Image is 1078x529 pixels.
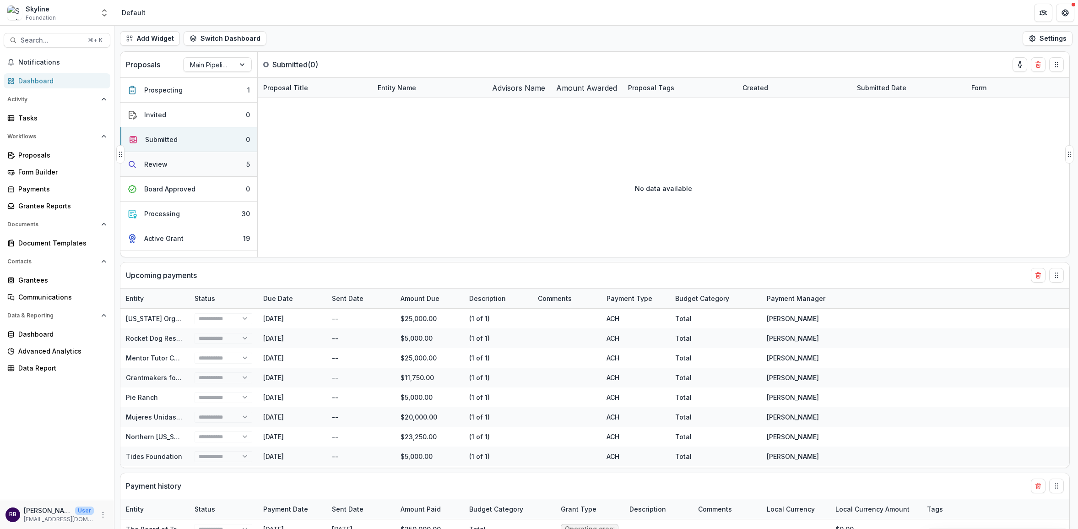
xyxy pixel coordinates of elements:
[272,59,341,70] p: Submitted ( 0 )
[144,209,180,218] div: Processing
[395,499,464,519] div: Amount Paid
[126,374,212,382] a: Grantmakers for Education
[966,83,992,93] div: Form
[189,504,221,514] div: Status
[258,368,326,387] div: [DATE]
[26,4,56,14] div: Skyline
[4,360,110,376] a: Data Report
[4,308,110,323] button: Open Data & Reporting
[144,110,166,120] div: Invited
[464,294,511,303] div: Description
[7,221,98,228] span: Documents
[258,387,326,407] div: [DATE]
[372,78,487,98] div: Entity Name
[395,289,464,308] div: Amount Due
[18,184,103,194] div: Payments
[767,373,819,382] div: [PERSON_NAME]
[675,412,692,422] div: Total
[258,78,372,98] div: Proposal Title
[4,273,110,288] a: Grantees
[1065,145,1073,164] button: Drag
[601,348,670,368] div: ACH
[326,309,395,328] div: --
[395,328,464,348] div: $5,000.00
[767,314,819,323] div: [PERSON_NAME]
[258,289,326,308] div: Due Date
[120,31,180,46] button: Add Widget
[126,270,197,281] p: Upcoming payments
[326,504,369,514] div: Sent Date
[120,499,189,519] div: Entity
[326,368,395,387] div: --
[4,217,110,232] button: Open Documents
[601,387,670,407] div: ACH
[126,393,158,401] a: Pie Ranch
[326,499,395,519] div: Sent Date
[7,96,98,103] span: Activity
[623,83,680,93] div: Proposal Tags
[118,6,149,19] nav: breadcrumb
[487,82,551,93] div: Advisors Name
[98,4,111,22] button: Open entity switcher
[24,515,94,524] p: [EMAIL_ADDRESS][DOMAIN_NAME]
[693,499,761,519] div: Comments
[189,289,258,308] div: Status
[675,333,692,343] div: Total
[126,453,182,460] a: Tides Foundation
[469,432,490,442] div: (1 of 1)
[126,334,200,342] a: Rocket Dog Rescue Inc
[767,452,819,461] div: [PERSON_NAME]
[464,499,555,519] div: Budget Category
[395,504,446,514] div: Amount Paid
[1013,57,1027,72] button: toggle-assigned-to-me
[670,289,761,308] div: Budget Category
[464,504,529,514] div: Budget Category
[326,387,395,407] div: --
[120,152,257,177] button: Review5
[601,466,670,486] div: ACH
[761,289,853,308] div: Payment Manager
[761,499,830,519] div: Local Currency
[469,452,490,461] div: (1 of 1)
[258,328,326,348] div: [DATE]
[189,499,258,519] div: Status
[851,78,966,98] div: Submitted Date
[921,504,948,514] div: Tags
[7,258,98,265] span: Contacts
[7,5,22,20] img: Skyline
[120,504,149,514] div: Entity
[532,289,601,308] div: Comments
[18,150,103,160] div: Proposals
[18,363,103,373] div: Data Report
[1031,479,1045,493] button: Delete card
[761,294,831,303] div: Payment Manager
[326,466,395,486] div: --
[246,159,250,169] div: 5
[258,407,326,427] div: [DATE]
[675,432,692,442] div: Total
[247,85,250,95] div: 1
[4,235,110,251] a: Document Templates
[18,59,107,66] span: Notifications
[4,198,110,213] a: Grantee Reports
[126,413,207,421] a: Mujeres Unidas y Activas
[851,83,912,93] div: Submitted Date
[395,427,464,447] div: $23,250.00
[737,78,851,98] div: Created
[555,504,602,514] div: Grant Type
[551,78,623,98] div: Amount Awarded
[189,294,221,303] div: Status
[395,368,464,387] div: $11,750.00
[116,145,125,164] button: Drag
[7,133,98,140] span: Workflows
[1049,479,1064,493] button: Drag
[120,294,149,303] div: Entity
[675,314,692,323] div: Total
[258,83,314,93] div: Proposal Title
[601,294,658,303] div: Payment Type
